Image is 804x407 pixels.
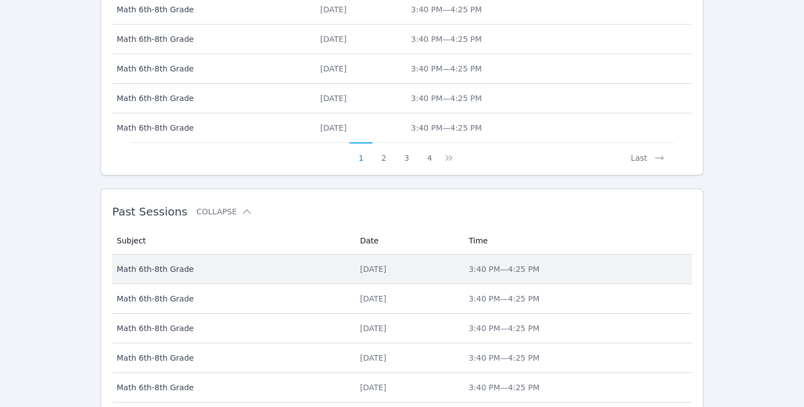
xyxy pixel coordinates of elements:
tr: Math 6th-8th Grade[DATE]3:40 PM—4:25 PM [112,255,692,284]
div: [DATE] [320,122,398,133]
span: 3:40 PM — 4:25 PM [411,35,482,44]
span: 3:40 PM — 4:25 PM [411,94,482,103]
div: [DATE] [320,93,398,104]
span: 3:40 PM — 4:25 PM [468,383,539,392]
span: Math 6th-8th Grade [117,264,347,275]
div: [DATE] [360,352,456,363]
span: 3:40 PM — 4:25 PM [411,5,482,14]
span: Math 6th-8th Grade [117,352,347,363]
span: Math 6th-8th Grade [117,323,347,334]
span: 3:40 PM — 4:25 PM [468,294,539,303]
span: Math 6th-8th Grade [117,122,307,133]
span: Math 6th-8th Grade [117,93,307,104]
div: [DATE] [320,63,398,74]
tr: Math 6th-8th Grade[DATE]3:40 PM—4:25 PM [112,25,692,54]
th: Subject [112,227,353,255]
tr: Math 6th-8th Grade[DATE]3:40 PM—4:25 PM [112,54,692,84]
span: Past Sessions [112,205,188,218]
div: [DATE] [320,4,398,15]
button: 3 [395,142,418,164]
div: [DATE] [360,323,456,334]
button: Last [622,142,674,164]
span: 3:40 PM — 4:25 PM [411,123,482,132]
th: Time [462,227,692,255]
tr: Math 6th-8th Grade[DATE]3:40 PM—4:25 PM [112,314,692,343]
div: [DATE] [360,293,456,304]
button: 2 [372,142,395,164]
div: [DATE] [360,264,456,275]
tr: Math 6th-8th Grade[DATE]3:40 PM—4:25 PM [112,343,692,373]
div: [DATE] [360,382,456,393]
button: Collapse [197,206,252,217]
span: 3:40 PM — 4:25 PM [468,265,539,274]
button: 4 [418,142,441,164]
th: Date [353,227,462,255]
span: 3:40 PM — 4:25 PM [468,324,539,333]
button: 1 [350,142,372,164]
tr: Math 6th-8th Grade[DATE]3:40 PM—4:25 PM [112,373,692,403]
span: Math 6th-8th Grade [117,382,347,393]
tr: Math 6th-8th Grade[DATE]3:40 PM—4:25 PM [112,284,692,314]
span: Math 6th-8th Grade [117,293,347,304]
span: 3:40 PM — 4:25 PM [411,64,482,73]
tr: Math 6th-8th Grade[DATE]3:40 PM—4:25 PM [112,113,692,142]
span: 3:40 PM — 4:25 PM [468,353,539,362]
span: Math 6th-8th Grade [117,33,307,45]
tr: Math 6th-8th Grade[DATE]3:40 PM—4:25 PM [112,84,692,113]
div: [DATE] [320,33,398,45]
span: Math 6th-8th Grade [117,4,307,15]
span: Math 6th-8th Grade [117,63,307,74]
